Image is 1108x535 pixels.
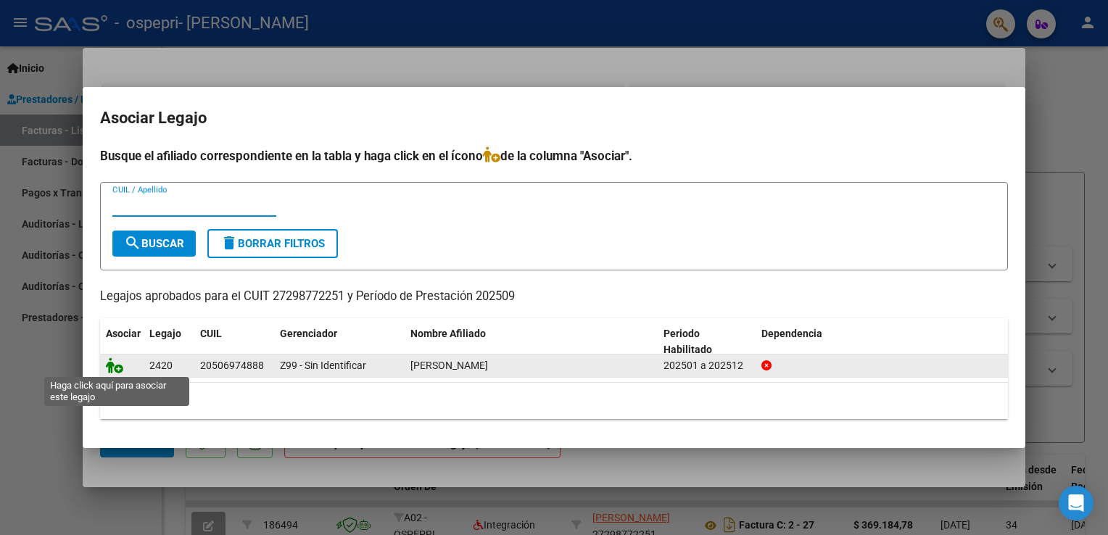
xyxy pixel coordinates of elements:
[124,237,184,250] span: Buscar
[100,383,1008,419] div: 1 registros
[761,328,822,339] span: Dependencia
[124,234,141,252] mat-icon: search
[100,288,1008,306] p: Legajos aprobados para el CUIT 27298772251 y Período de Prestación 202509
[410,360,488,371] span: MUÑOZ LEANDRO EXEQUIEL
[200,357,264,374] div: 20506974888
[100,104,1008,132] h2: Asociar Legajo
[274,318,405,366] datatable-header-cell: Gerenciador
[220,234,238,252] mat-icon: delete
[658,318,756,366] datatable-header-cell: Periodo Habilitado
[280,328,337,339] span: Gerenciador
[410,328,486,339] span: Nombre Afiliado
[663,328,712,356] span: Periodo Habilitado
[100,318,144,366] datatable-header-cell: Asociar
[207,229,338,258] button: Borrar Filtros
[106,328,141,339] span: Asociar
[1059,486,1093,521] div: Open Intercom Messenger
[112,231,196,257] button: Buscar
[149,360,173,371] span: 2420
[220,237,325,250] span: Borrar Filtros
[144,318,194,366] datatable-header-cell: Legajo
[200,328,222,339] span: CUIL
[405,318,658,366] datatable-header-cell: Nombre Afiliado
[663,357,750,374] div: 202501 a 202512
[194,318,274,366] datatable-header-cell: CUIL
[280,360,366,371] span: Z99 - Sin Identificar
[756,318,1009,366] datatable-header-cell: Dependencia
[149,328,181,339] span: Legajo
[100,146,1008,165] h4: Busque el afiliado correspondiente en la tabla y haga click en el ícono de la columna "Asociar".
